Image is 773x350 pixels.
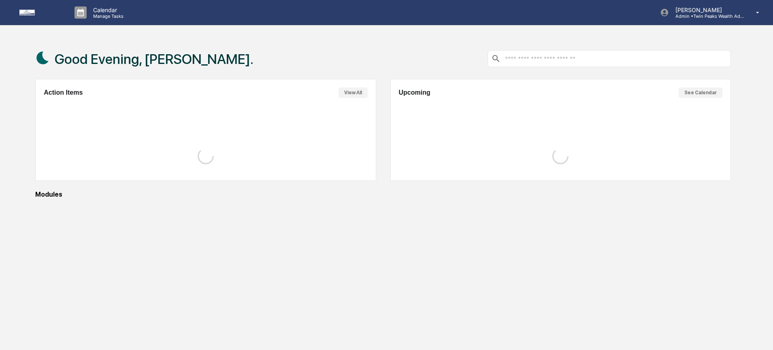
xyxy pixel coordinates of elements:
[339,87,368,98] button: View All
[87,13,128,19] p: Manage Tasks
[669,13,744,19] p: Admin • Twin Peaks Wealth Advisors
[87,6,128,13] p: Calendar
[55,51,253,67] h1: Good Evening, [PERSON_NAME].
[35,191,731,198] div: Modules
[679,87,722,98] button: See Calendar
[669,6,744,13] p: [PERSON_NAME]
[44,89,83,96] h2: Action Items
[399,89,430,96] h2: Upcoming
[19,10,58,15] img: logo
